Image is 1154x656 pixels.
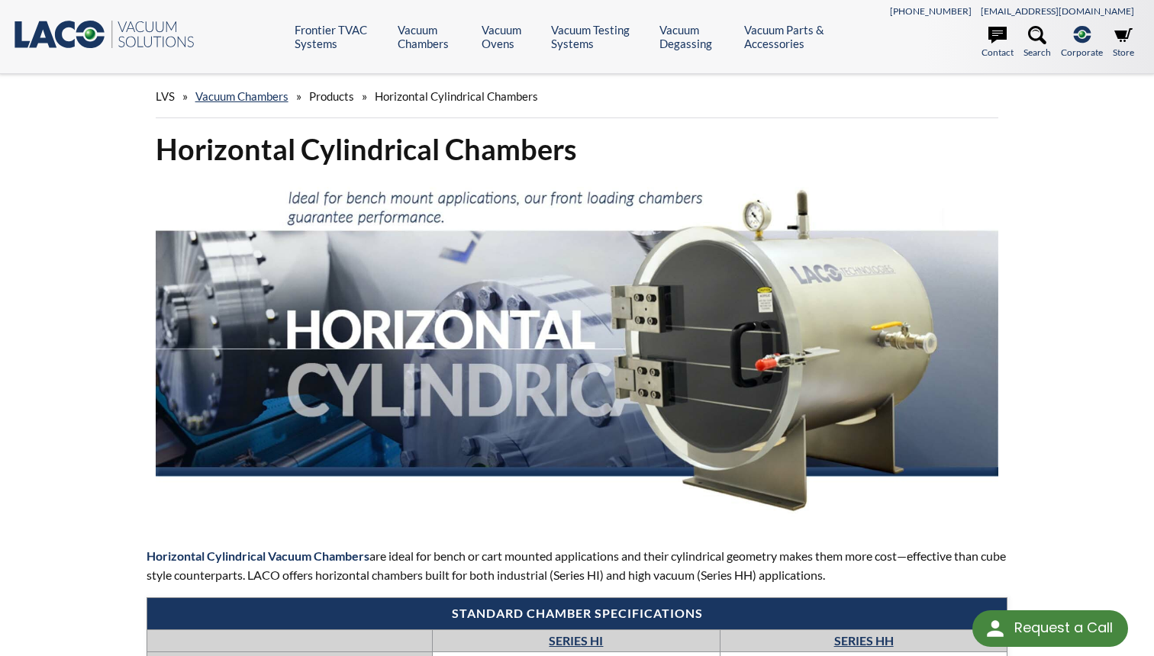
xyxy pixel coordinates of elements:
img: Horizontal Cylindrical header [156,180,999,517]
div: Request a Call [972,610,1128,647]
a: [PHONE_NUMBER] [890,5,972,17]
div: » » » [156,75,999,118]
a: Frontier TVAC Systems [295,23,386,50]
a: Search [1023,26,1051,59]
a: Vacuum Ovens [482,23,540,50]
a: Contact [982,26,1014,59]
img: round button [983,616,1007,641]
a: Store [1113,26,1134,59]
strong: Horizontal Cylindrical Vacuum Chambers [147,548,369,563]
h1: Horizontal Cylindrical Chambers [156,130,999,168]
span: Horizontal Cylindrical Chambers [375,89,538,103]
a: SERIES HI [549,633,603,648]
a: [EMAIL_ADDRESS][DOMAIN_NAME] [981,5,1134,17]
span: Products [309,89,354,103]
span: Corporate [1061,45,1103,59]
a: Vacuum Degassing [659,23,733,50]
a: Vacuum Parts & Accessories [744,23,856,50]
a: Vacuum Chambers [398,23,470,50]
a: SERIES HH [834,633,894,648]
span: LVS [156,89,175,103]
div: Request a Call [1014,610,1113,645]
a: Vacuum Testing Systems [551,23,647,50]
p: are ideal for bench or cart mounted applications and their cylindrical geometry makes them more c... [147,546,1008,585]
a: Vacuum Chambers [195,89,288,103]
h4: Standard chamber specifications [155,606,1000,622]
